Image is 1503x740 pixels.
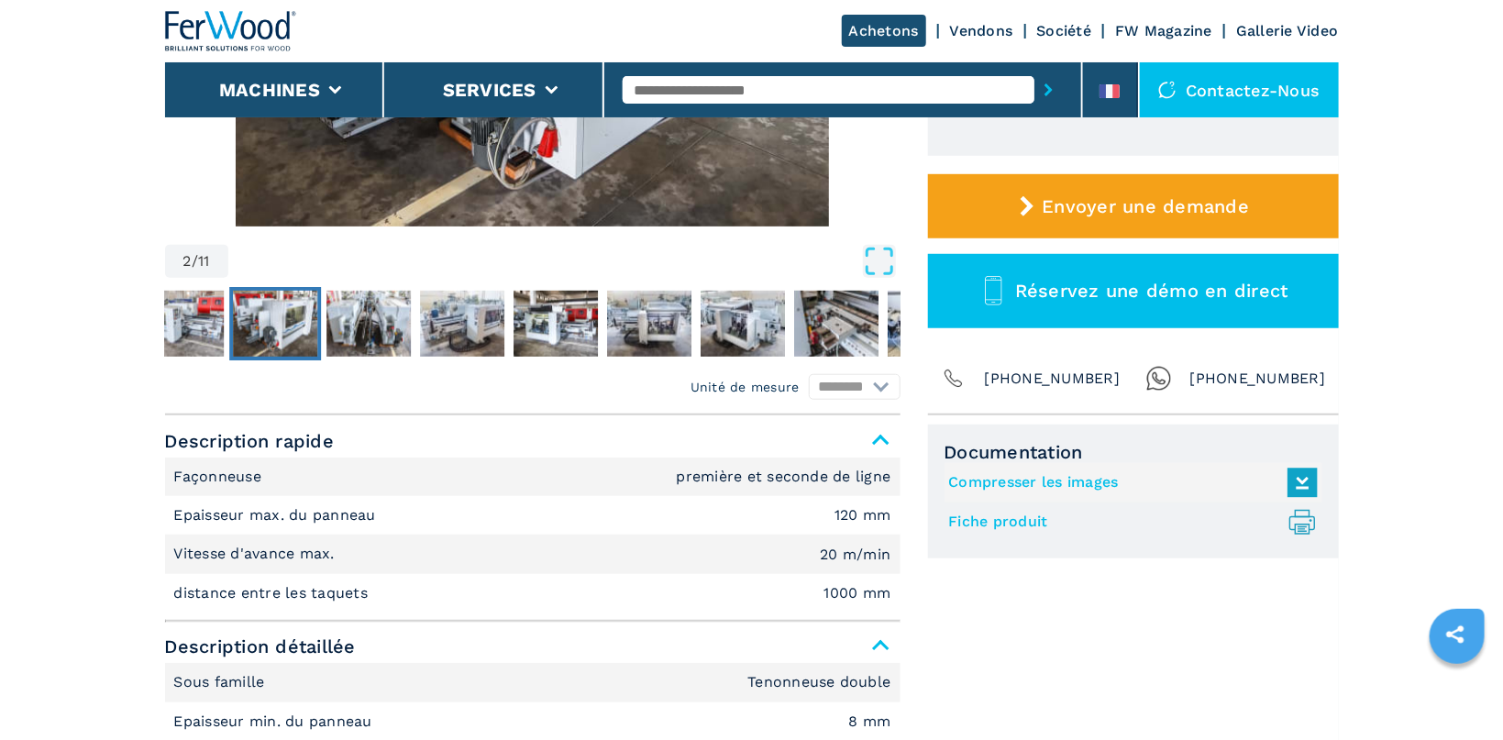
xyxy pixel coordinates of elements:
[514,291,598,357] img: 6614312a76194c348a4d4178eb006ab2
[888,291,972,357] img: 306d0157a496802d646eab184ba4e39b
[949,507,1309,537] a: Fiche produit
[607,291,691,357] img: 3b0952f3aefcc474ccb613a2ced18c17
[174,712,378,732] p: Epaisseur min. du panneau
[1034,69,1063,111] button: submit-button
[928,254,1339,328] button: Réservez une démo en direct
[1432,612,1478,657] a: sharethis
[603,287,695,360] button: Go to Slide 6
[136,287,871,360] nav: Thumbnail Navigation
[174,672,270,692] p: Sous famille
[1037,22,1092,39] a: Société
[794,291,879,357] img: b47813f1934de9173b7d0528ce80487b
[174,544,340,564] p: Vitesse d'avance max.
[416,287,508,360] button: Go to Slide 4
[1190,366,1326,392] span: [PHONE_NUMBER]
[949,468,1309,498] a: Compresser les images
[1042,195,1249,217] span: Envoyer une demande
[233,245,896,278] button: Open Fullscreen
[747,675,890,690] em: Tenonneuse double
[165,630,901,663] span: Description détaillée
[136,287,227,360] button: Go to Slide 1
[824,586,891,601] em: 1000 mm
[1115,22,1212,39] a: FW Magazine
[183,254,192,269] span: 2
[443,79,536,101] button: Services
[198,254,210,269] span: 11
[834,508,891,523] em: 120 mm
[1158,81,1177,99] img: Contactez-nous
[928,174,1339,238] button: Envoyer une demande
[842,15,926,47] a: Achetons
[323,287,414,360] button: Go to Slide 3
[233,291,317,357] img: 5cc6f3f673c882c1bd741eed73faf021
[174,505,381,525] p: Epaisseur max. du panneau
[691,378,800,396] em: Unité de mesure
[192,254,198,269] span: /
[1425,657,1489,726] iframe: Chat
[139,291,224,357] img: 010982839217e5c34bca96a9e8df7190
[697,287,789,360] button: Go to Slide 7
[985,366,1121,392] span: [PHONE_NUMBER]
[1236,22,1339,39] a: Gallerie Video
[884,287,976,360] button: Go to Slide 9
[165,11,297,51] img: Ferwood
[849,714,891,729] em: 8 mm
[941,366,967,392] img: Phone
[326,291,411,357] img: fffd3e217ac9e46e3fd961987e9b4fb5
[1140,62,1339,117] div: Contactez-nous
[165,458,901,613] div: Description rapide
[945,441,1322,463] span: Documentation
[677,469,891,484] em: première et seconde de ligne
[165,425,901,458] span: Description rapide
[950,22,1013,39] a: Vendons
[790,287,882,360] button: Go to Slide 8
[174,467,267,487] p: Façonneuse
[821,547,891,562] em: 20 m/min
[510,287,602,360] button: Go to Slide 5
[701,291,785,357] img: 4aa588f7decbe5c92a9e375a68624d19
[1146,366,1172,392] img: Whatsapp
[420,291,504,357] img: ca6f62c55ae12ac1a760b7e13622e6a8
[1015,280,1288,302] span: Réservez une démo en direct
[219,79,320,101] button: Machines
[229,287,321,360] button: Go to Slide 2
[174,583,373,603] p: distance entre les taquets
